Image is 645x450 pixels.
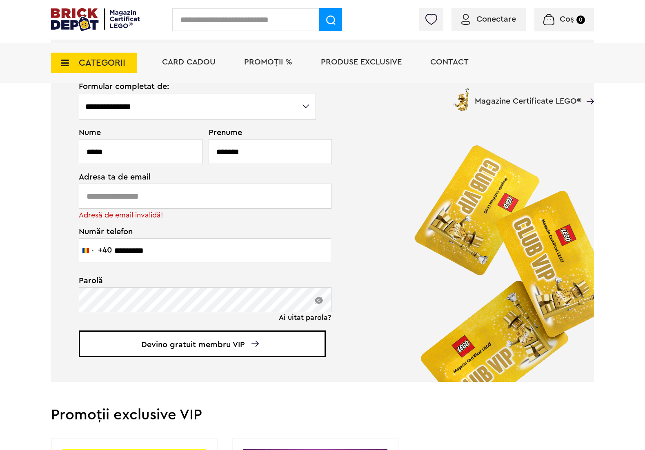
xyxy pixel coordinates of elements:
[79,330,326,357] span: Devino gratuit membru VIP
[251,341,259,347] img: Arrow%20-%20Down.svg
[401,131,594,382] img: vip_page_image
[162,58,216,66] a: Card Cadou
[79,217,317,236] span: Număr telefon
[581,86,594,95] a: Magazine Certificate LEGO®
[321,58,402,66] a: Produse exclusive
[476,15,516,23] span: Conectare
[430,58,469,66] a: Contact
[244,58,292,66] a: PROMOȚII %
[79,277,317,285] span: Parolă
[79,129,198,137] span: Nume
[98,246,112,254] div: +40
[209,129,317,137] span: Prenume
[576,16,585,24] small: 0
[475,86,581,105] span: Magazine Certificate LEGO®
[79,239,112,262] button: Selected country
[560,15,574,23] span: Coș
[461,15,516,23] a: Conectare
[79,173,317,181] span: Adresa ta de email
[51,408,594,422] h2: Promoții exclusive VIP
[79,211,317,219] div: Adresă de email invalidă!
[279,313,331,321] a: Ai uitat parola?
[79,58,125,67] span: CATEGORII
